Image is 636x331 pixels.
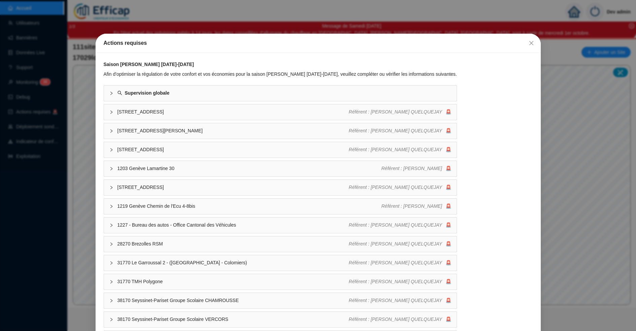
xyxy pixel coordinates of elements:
[117,203,382,210] span: 1219 Genève Chemin de l'Ecu 4-8bis
[109,186,113,190] span: collapsed
[349,298,442,303] span: Référent : [PERSON_NAME] QUELQUEJAY
[109,299,113,303] span: collapsed
[117,259,349,266] span: 31770 Le Garroussal 2 - ([GEOGRAPHIC_DATA] - Colomiers)
[349,297,451,304] div: 🚨
[104,274,457,290] div: 31770 TMH PolygoneRéférent : [PERSON_NAME] QUELQUEJAY🚨
[526,38,537,48] button: Close
[109,242,113,246] span: collapsed
[349,316,451,323] div: 🚨
[529,40,534,46] span: close
[349,185,442,190] span: Référent : [PERSON_NAME] QUELQUEJAY
[381,203,442,209] span: Référent : [PERSON_NAME]
[381,166,442,171] span: Référent : [PERSON_NAME]
[109,204,113,208] span: collapsed
[526,40,537,46] span: Fermer
[104,62,194,67] strong: Saison [PERSON_NAME] [DATE]-[DATE]
[117,91,122,95] span: search
[104,71,457,78] div: Afin d'optimiser la régulation de votre confort et vos économies pour la saison [PERSON_NAME] [DA...
[104,39,533,47] div: Actions requises
[117,108,349,115] span: [STREET_ADDRESS]
[104,180,457,195] div: [STREET_ADDRESS]Référent : [PERSON_NAME] QUELQUEJAY🚨
[104,199,457,214] div: 1219 Genève Chemin de l'Ecu 4-8bisRéférent : [PERSON_NAME]🚨
[104,104,457,120] div: [STREET_ADDRESS]Référent : [PERSON_NAME] QUELQUEJAY🚨
[117,146,349,153] span: [STREET_ADDRESS]
[125,90,170,96] strong: Supervision globale
[381,203,451,210] div: 🚨
[109,223,113,227] span: collapsed
[349,108,451,115] div: 🚨
[109,280,113,284] span: collapsed
[349,128,442,133] span: Référent : [PERSON_NAME] QUELQUEJAY
[109,129,113,133] span: collapsed
[349,317,442,322] span: Référent : [PERSON_NAME] QUELQUEJAY
[117,240,349,247] span: 28270 Brezolles RSM
[381,165,451,172] div: 🚨
[117,316,349,323] span: 38170 Seyssinet-Pariset Groupe Scolaire VERCORS
[117,184,349,191] span: [STREET_ADDRESS]
[117,222,349,229] span: 1227 - Bureau des autos - Office Cantonal des Véhicules
[349,109,442,114] span: Référent : [PERSON_NAME] QUELQUEJAY
[349,127,451,134] div: 🚨
[349,278,451,285] div: 🚨
[104,293,457,308] div: 38170 Seyssinet-Pariset Groupe Scolaire CHAMROUSSERéférent : [PERSON_NAME] QUELQUEJAY🚨
[349,241,442,246] span: Référent : [PERSON_NAME] QUELQUEJAY
[349,222,451,229] div: 🚨
[104,312,457,327] div: 38170 Seyssinet-Pariset Groupe Scolaire VERCORSRéférent : [PERSON_NAME] QUELQUEJAY🚨
[104,255,457,271] div: 31770 Le Garroussal 2 - ([GEOGRAPHIC_DATA] - Colomiers)Référent : [PERSON_NAME] QUELQUEJAY🚨
[104,123,457,139] div: [STREET_ADDRESS][PERSON_NAME]Référent : [PERSON_NAME] QUELQUEJAY🚨
[117,278,349,285] span: 31770 TMH Polygone
[104,142,457,158] div: [STREET_ADDRESS]Référent : [PERSON_NAME] QUELQUEJAY🚨
[109,110,113,114] span: collapsed
[109,91,113,95] span: collapsed
[349,147,442,152] span: Référent : [PERSON_NAME] QUELQUEJAY
[104,86,457,101] div: Supervision globale
[109,148,113,152] span: collapsed
[349,184,451,191] div: 🚨
[117,297,349,304] span: 38170 Seyssinet-Pariset Groupe Scolaire CHAMROUSSE
[104,218,457,233] div: 1227 - Bureau des autos - Office Cantonal des VéhiculesRéférent : [PERSON_NAME] QUELQUEJAY🚨
[349,240,451,247] div: 🚨
[349,146,451,153] div: 🚨
[349,260,442,265] span: Référent : [PERSON_NAME] QUELQUEJAY
[117,127,349,134] span: [STREET_ADDRESS][PERSON_NAME]
[349,222,442,228] span: Référent : [PERSON_NAME] QUELQUEJAY
[349,259,451,266] div: 🚨
[349,279,442,284] span: Référent : [PERSON_NAME] QUELQUEJAY
[117,165,382,172] span: 1203 Genève Lamartine 30
[109,167,113,171] span: collapsed
[109,261,113,265] span: collapsed
[104,161,457,176] div: 1203 Genève Lamartine 30Référent : [PERSON_NAME]🚨
[109,318,113,322] span: collapsed
[104,236,457,252] div: 28270 Brezolles RSMRéférent : [PERSON_NAME] QUELQUEJAY🚨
